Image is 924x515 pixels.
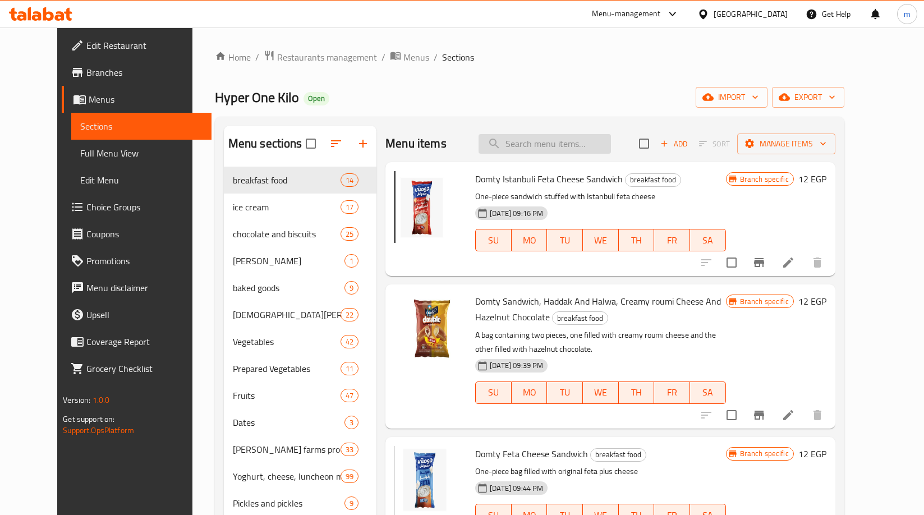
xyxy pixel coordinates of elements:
button: SU [475,381,512,404]
span: TH [623,232,650,249]
a: Support.OpsPlatform [63,423,134,438]
span: [DATE] 09:16 PM [485,208,548,219]
span: Open [304,94,329,103]
span: ice cream [233,200,341,214]
a: Sections [71,113,212,140]
div: items [344,496,358,510]
div: chocolate and biscuits [233,227,341,241]
input: search [479,134,611,154]
button: WE [583,229,619,251]
button: TH [619,229,655,251]
img: Domty Sandwich, Haddak And Halwa, Creamy roumi Cheese And Hazelnut Chocolate [394,293,466,365]
li: / [255,50,259,64]
a: Coupons [62,220,212,247]
h6: 12 EGP [798,171,826,187]
div: [PERSON_NAME] farms products33 [224,436,377,463]
a: Upsell [62,301,212,328]
button: FR [654,229,690,251]
span: breakfast food [591,448,646,461]
button: delete [804,249,831,276]
span: Version: [63,393,90,407]
button: Add section [350,130,376,157]
span: FR [659,232,686,249]
h2: Menu items [385,135,447,152]
div: breakfast food14 [224,167,377,194]
div: items [341,470,358,483]
span: Vegetables [233,335,341,348]
button: SA [690,381,726,404]
h6: 12 EGP [798,293,826,309]
span: SA [695,384,721,401]
div: Yoghurt, cheese, luncheon meat, pickles99 [224,463,377,490]
span: breakfast food [626,173,681,186]
span: 11 [341,364,358,374]
span: [DEMOGRAPHIC_DATA][PERSON_NAME][DATE] [233,308,341,321]
button: Branch-specific-item [746,402,773,429]
nav: breadcrumb [215,50,844,65]
div: [GEOGRAPHIC_DATA] [714,8,788,20]
span: 3 [345,417,358,428]
div: Dina farms products [233,443,341,456]
span: SA [695,232,721,249]
img: Domty Istanbuli Feta Cheese Sandwich [394,171,466,243]
span: Branches [86,66,203,79]
button: Branch-specific-item [746,249,773,276]
span: Branch specific [735,448,793,459]
span: Promotions [86,254,203,268]
div: baked goods [233,281,344,295]
span: Branch specific [735,174,793,185]
span: breakfast food [233,173,341,187]
p: One-piece bag filled with original feta plus cheese [475,465,725,479]
a: Edit menu item [782,408,795,422]
div: breakfast food [552,311,608,325]
span: SU [480,384,507,401]
span: 33 [341,444,358,455]
a: Menus [390,50,429,65]
span: Pickles and pickles [233,496,344,510]
span: Restaurants management [277,50,377,64]
div: items [341,443,358,456]
span: Upsell [86,308,203,321]
div: [PERSON_NAME]1 [224,247,377,274]
a: Grocery Checklist [62,355,212,382]
div: items [341,173,358,187]
button: Manage items [737,134,835,154]
button: import [696,87,767,108]
button: delete [804,402,831,429]
span: WE [587,384,614,401]
div: items [344,416,358,429]
span: Menus [403,50,429,64]
span: Prepared Vegetables [233,362,341,375]
button: TU [547,229,583,251]
a: Home [215,50,251,64]
span: m [904,8,911,20]
div: items [341,389,358,402]
p: A bag containing two pieces, one filled with creamy roumi cheese and the other filled with hazeln... [475,328,725,356]
span: Select section first [692,135,737,153]
div: chocolate and biscuits25 [224,220,377,247]
span: Yoghurt, cheese, luncheon meat, pickles [233,470,341,483]
span: [PERSON_NAME] [233,254,344,268]
span: 25 [341,229,358,240]
div: Dates3 [224,409,377,436]
span: Domty Feta Cheese Sandwich [475,445,588,462]
span: 22 [341,310,358,320]
span: Select all sections [299,132,323,155]
div: items [344,254,358,268]
button: TU [547,381,583,404]
span: TH [623,384,650,401]
span: Grocery Checklist [86,362,203,375]
div: Ranga Abu El-Sayed [233,254,344,268]
span: Select to update [720,251,743,274]
a: Edit menu item [782,256,795,269]
button: MO [512,381,548,404]
span: Menu disclaimer [86,281,203,295]
div: items [341,200,358,214]
p: One-piece sandwich stuffed with Istanbuli feta cheese [475,190,725,204]
span: 14 [341,175,358,186]
button: Add [656,135,692,153]
div: Fruits [233,389,341,402]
